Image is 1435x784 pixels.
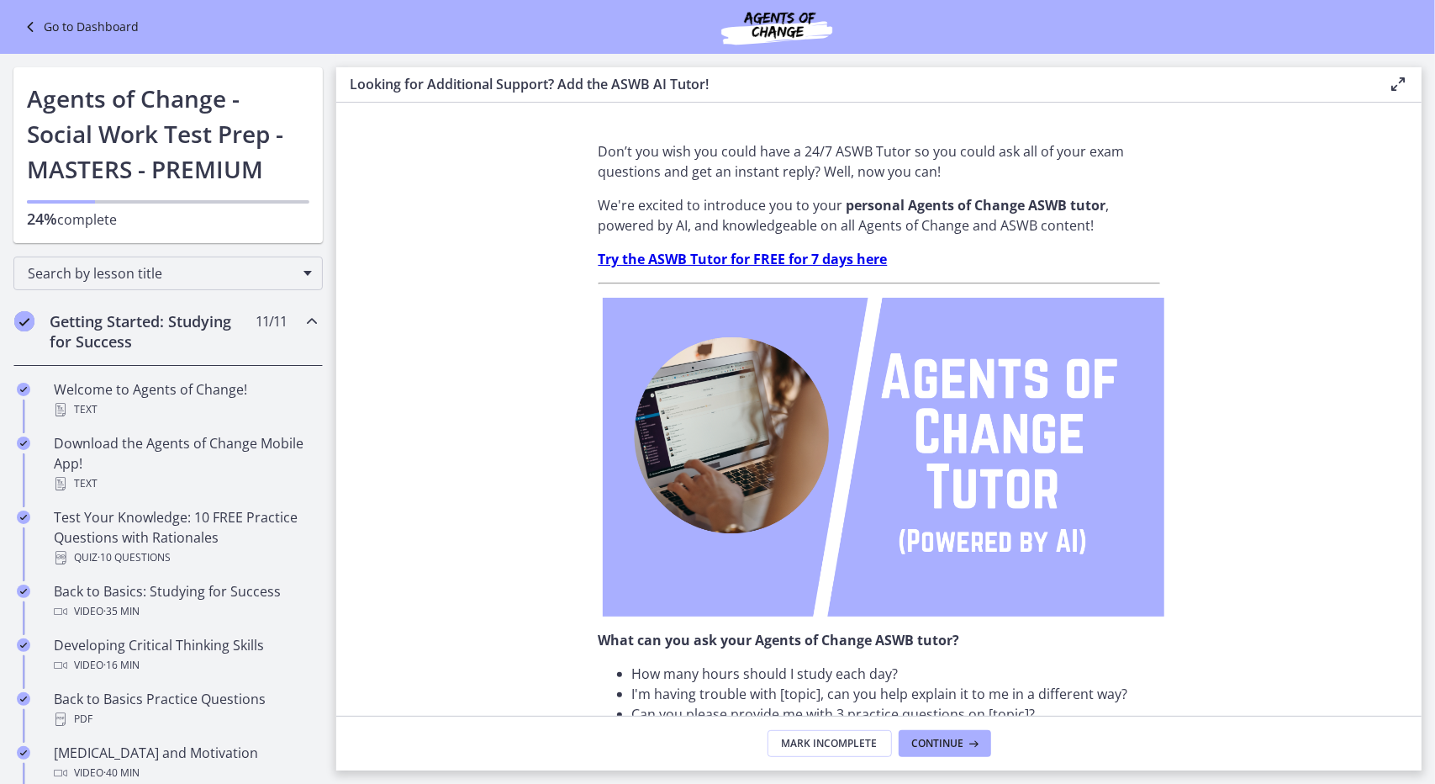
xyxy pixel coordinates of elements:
i: Completed [17,638,30,652]
li: Can you please provide me with 3 practice questions on [topic]? [632,704,1160,724]
img: Agents of Change [676,7,878,47]
div: Search by lesson title [13,257,323,290]
div: Test Your Knowledge: 10 FREE Practice Questions with Rationales [54,507,316,568]
div: Download the Agents of Change Mobile App! [54,433,316,494]
i: Completed [17,585,30,598]
a: Go to Dashboard [20,17,139,37]
div: Back to Basics Practice Questions [54,689,316,729]
a: Try the ASWB Tutor for FREE for 7 days here [599,250,888,268]
h3: Looking for Additional Support? Add the ASWB AI Tutor! [350,74,1361,94]
div: Video [54,601,316,622]
i: Completed [14,311,34,331]
i: Completed [17,511,30,524]
span: Continue [912,737,964,750]
p: We're excited to introduce you to your , powered by AI, and knowledgeable on all Agents of Change... [599,195,1160,236]
div: Developing Critical Thinking Skills [54,635,316,675]
span: Search by lesson title [28,264,295,283]
span: 24% [27,209,57,229]
img: Agents_of_Change_Tutor.png [603,298,1164,617]
i: Completed [17,692,30,706]
div: Back to Basics: Studying for Success [54,581,316,622]
i: Completed [17,383,30,396]
div: Text [54,400,316,420]
p: complete [27,209,309,230]
div: PDF [54,709,316,729]
span: · 40 min [103,763,140,783]
div: Quiz [54,548,316,568]
button: Continue [899,730,991,757]
li: I'm having trouble with [topic], can you help explain it to me in a different way? [632,684,1160,704]
strong: What can you ask your Agents of Change ASWB tutor? [599,631,960,649]
i: Completed [17,437,30,450]
button: Mark Incomplete [768,730,892,757]
div: [MEDICAL_DATA] and Motivation [54,743,316,783]
h1: Agents of Change - Social Work Test Prep - MASTERS - PREMIUM [27,81,309,187]
span: · 35 min [103,601,140,622]
div: Video [54,655,316,675]
p: Don’t you wish you could have a 24/7 ASWB Tutor so you could ask all of your exam questions and g... [599,141,1160,182]
span: · 10 Questions [98,548,171,568]
span: 11 / 11 [256,311,287,331]
span: Mark Incomplete [782,737,878,750]
h2: Getting Started: Studying for Success [50,311,255,352]
div: Welcome to Agents of Change! [54,379,316,420]
div: Text [54,474,316,494]
span: · 16 min [103,655,140,675]
i: Completed [17,746,30,760]
div: Video [54,763,316,783]
li: How many hours should I study each day? [632,664,1160,684]
strong: personal Agents of Change ASWB tutor [847,196,1106,215]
